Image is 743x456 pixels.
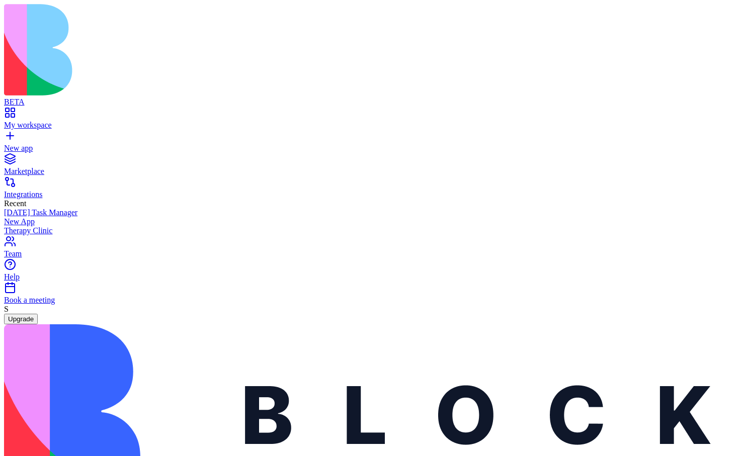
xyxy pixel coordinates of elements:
[4,272,739,282] div: Help
[4,98,739,107] div: BETA
[4,208,739,217] a: [DATE] Task Manager
[4,226,739,235] a: Therapy Clinic
[4,4,408,96] img: logo
[4,217,739,226] a: New App
[4,314,38,324] button: Upgrade
[4,305,9,313] span: S
[4,88,739,107] a: BETA
[4,314,38,323] a: Upgrade
[4,296,739,305] div: Book a meeting
[4,190,739,199] div: Integrations
[4,240,739,258] a: Team
[4,249,739,258] div: Team
[4,144,739,153] div: New app
[4,199,26,208] span: Recent
[4,181,739,199] a: Integrations
[4,287,739,305] a: Book a meeting
[4,167,739,176] div: Marketplace
[4,158,739,176] a: Marketplace
[4,121,739,130] div: My workspace
[4,263,739,282] a: Help
[4,112,739,130] a: My workspace
[4,135,739,153] a: New app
